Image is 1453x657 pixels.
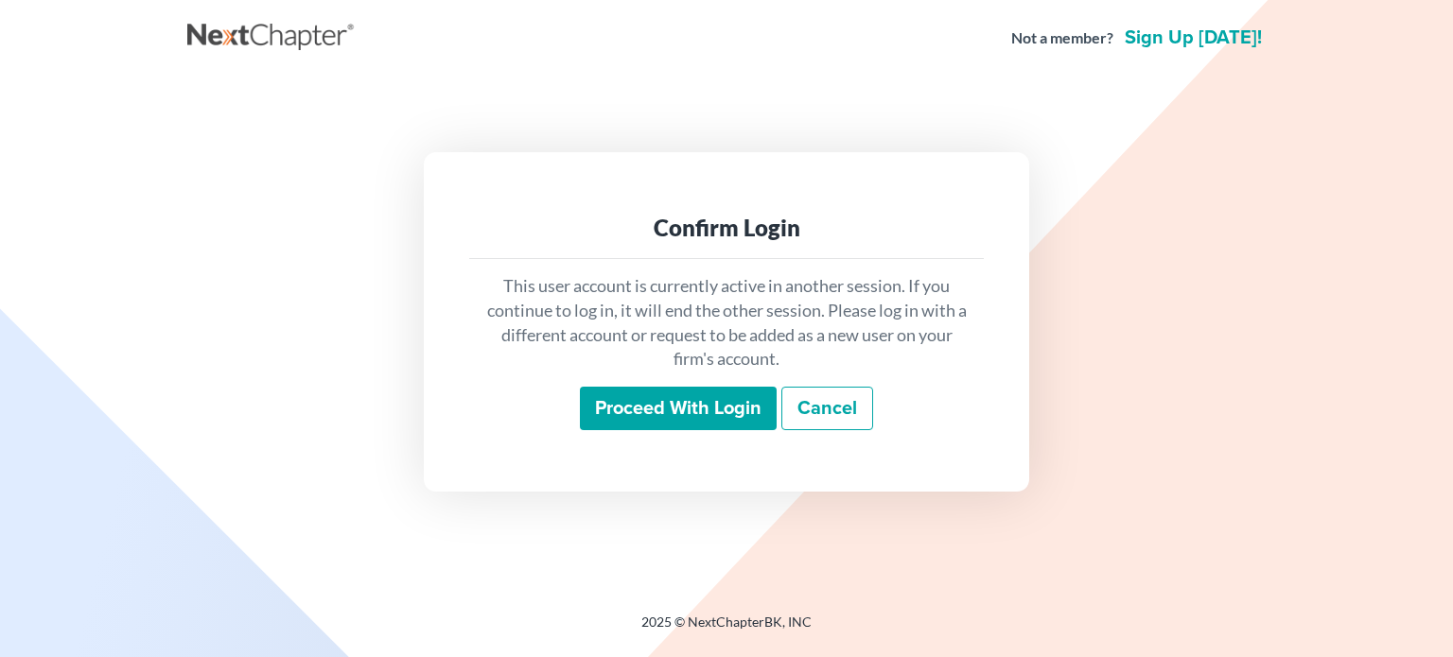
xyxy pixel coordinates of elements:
input: Proceed with login [580,387,777,430]
strong: Not a member? [1011,27,1113,49]
a: Sign up [DATE]! [1121,28,1266,47]
div: Confirm Login [484,213,969,243]
p: This user account is currently active in another session. If you continue to log in, it will end ... [484,274,969,372]
div: 2025 © NextChapterBK, INC [187,613,1266,647]
a: Cancel [781,387,873,430]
